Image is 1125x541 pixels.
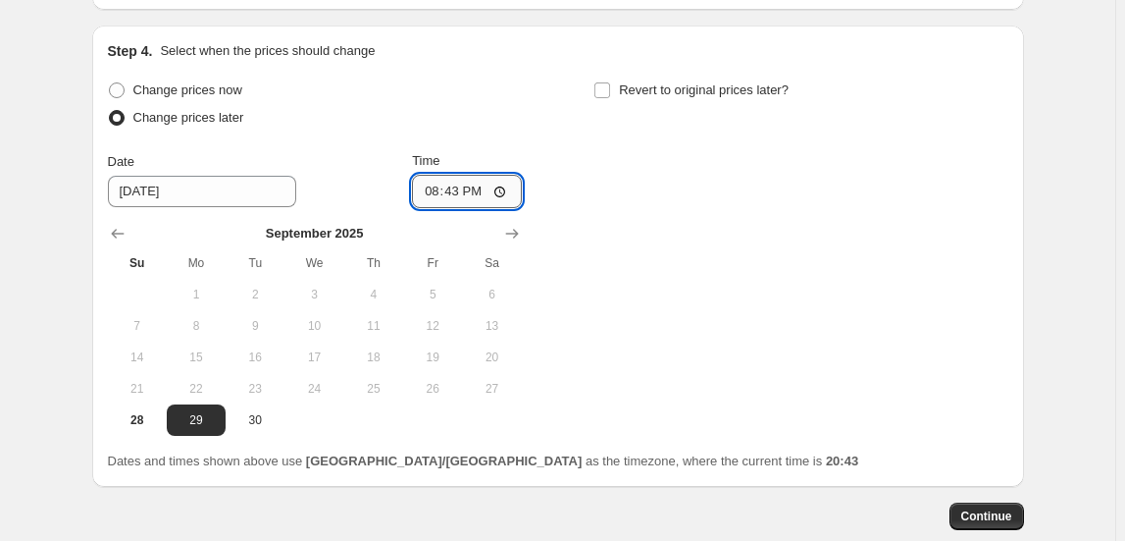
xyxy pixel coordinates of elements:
[167,405,226,436] button: Monday September 29 2025
[160,41,375,61] p: Select when the prices should change
[116,255,159,271] span: Su
[292,255,335,271] span: We
[949,503,1024,530] button: Continue
[233,350,277,365] span: 16
[226,247,284,279] th: Tuesday
[233,412,277,428] span: 30
[352,350,395,365] span: 18
[108,176,296,207] input: 9/28/2025
[498,220,526,247] button: Show next month, October 2025
[470,287,513,302] span: 6
[233,287,277,302] span: 2
[116,318,159,334] span: 7
[167,373,226,405] button: Monday September 22 2025
[175,381,218,397] span: 22
[352,255,395,271] span: Th
[470,255,513,271] span: Sa
[108,41,153,61] h2: Step 4.
[167,342,226,373] button: Monday September 15 2025
[292,350,335,365] span: 17
[292,287,335,302] span: 3
[167,310,226,342] button: Monday September 8 2025
[292,381,335,397] span: 24
[306,454,582,468] b: [GEOGRAPHIC_DATA]/[GEOGRAPHIC_DATA]
[826,454,858,468] b: 20:43
[470,381,513,397] span: 27
[344,247,403,279] th: Thursday
[619,82,789,97] span: Revert to original prices later?
[284,247,343,279] th: Wednesday
[175,412,218,428] span: 29
[226,373,284,405] button: Tuesday September 23 2025
[292,318,335,334] span: 10
[116,381,159,397] span: 21
[108,247,167,279] th: Sunday
[233,255,277,271] span: Tu
[175,318,218,334] span: 8
[403,373,462,405] button: Friday September 26 2025
[104,220,131,247] button: Show previous month, August 2025
[116,412,159,428] span: 28
[344,279,403,310] button: Thursday September 4 2025
[470,350,513,365] span: 20
[403,247,462,279] th: Friday
[284,279,343,310] button: Wednesday September 3 2025
[175,255,218,271] span: Mo
[462,342,521,373] button: Saturday September 20 2025
[403,279,462,310] button: Friday September 5 2025
[352,381,395,397] span: 25
[167,279,226,310] button: Monday September 1 2025
[412,153,439,168] span: Time
[108,373,167,405] button: Sunday September 21 2025
[108,405,167,436] button: Today Sunday September 28 2025
[411,350,454,365] span: 19
[133,110,244,125] span: Change prices later
[403,342,462,373] button: Friday September 19 2025
[233,318,277,334] span: 9
[352,318,395,334] span: 11
[412,175,522,208] input: 12:00
[108,154,134,169] span: Date
[175,287,218,302] span: 1
[344,373,403,405] button: Thursday September 25 2025
[403,310,462,342] button: Friday September 12 2025
[961,509,1012,524] span: Continue
[226,405,284,436] button: Tuesday September 30 2025
[226,310,284,342] button: Tuesday September 9 2025
[462,279,521,310] button: Saturday September 6 2025
[352,287,395,302] span: 4
[133,82,242,97] span: Change prices now
[108,342,167,373] button: Sunday September 14 2025
[226,279,284,310] button: Tuesday September 2 2025
[470,318,513,334] span: 13
[462,310,521,342] button: Saturday September 13 2025
[226,342,284,373] button: Tuesday September 16 2025
[233,381,277,397] span: 23
[411,318,454,334] span: 12
[284,373,343,405] button: Wednesday September 24 2025
[344,310,403,342] button: Thursday September 11 2025
[167,247,226,279] th: Monday
[344,342,403,373] button: Thursday September 18 2025
[284,342,343,373] button: Wednesday September 17 2025
[462,373,521,405] button: Saturday September 27 2025
[108,310,167,342] button: Sunday September 7 2025
[462,247,521,279] th: Saturday
[175,350,218,365] span: 15
[411,381,454,397] span: 26
[108,454,859,468] span: Dates and times shown above use as the timezone, where the current time is
[411,255,454,271] span: Fr
[411,287,454,302] span: 5
[116,350,159,365] span: 14
[284,310,343,342] button: Wednesday September 10 2025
